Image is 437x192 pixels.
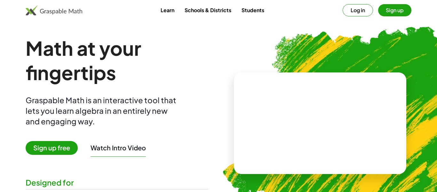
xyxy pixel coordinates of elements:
div: Graspable Math is an interactive tool that lets you learn algebra in an entirely new and engaging... [26,95,179,127]
button: Log in [343,4,373,16]
a: Students [236,4,269,16]
button: Watch Intro Video [91,144,146,152]
h1: Math at your fingertips [26,36,208,85]
button: Sign up [378,4,411,16]
div: Designed for [26,177,208,188]
span: Sign up free [26,141,78,155]
a: Learn [155,4,179,16]
video: What is this? This is dynamic math notation. Dynamic math notation plays a central role in how Gr... [272,99,368,147]
a: Schools & Districts [179,4,236,16]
